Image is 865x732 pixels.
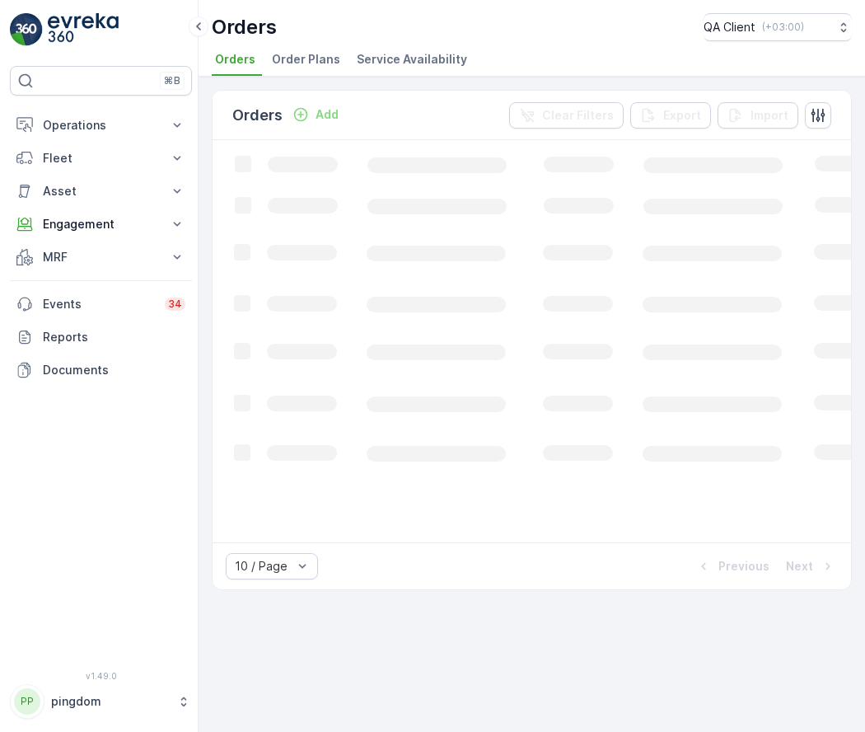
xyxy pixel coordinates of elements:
[786,558,813,575] p: Next
[43,216,159,232] p: Engagement
[10,288,192,321] a: Events34
[164,74,180,87] p: ⌘B
[10,684,192,719] button: PPpingdom
[10,175,192,208] button: Asset
[750,107,788,124] p: Import
[43,296,155,312] p: Events
[718,102,798,129] button: Import
[762,21,804,34] p: ( +03:00 )
[43,150,159,167] p: Fleet
[542,107,614,124] p: Clear Filters
[10,142,192,175] button: Fleet
[43,117,159,134] p: Operations
[10,671,192,681] span: v 1.49.0
[43,362,185,378] p: Documents
[14,688,40,715] div: PP
[357,51,467,68] span: Service Availability
[215,51,255,68] span: Orders
[43,249,159,265] p: MRF
[10,321,192,354] a: Reports
[272,51,340,68] span: Order Plans
[286,105,345,124] button: Add
[43,329,185,345] p: Reports
[663,107,701,124] p: Export
[43,183,159,199] p: Asset
[168,298,182,311] p: 34
[704,13,852,41] button: QA Client(+03:00)
[10,354,192,387] a: Documents
[718,558,769,575] p: Previous
[509,102,624,129] button: Clear Filters
[704,19,755,35] p: QA Client
[10,208,192,241] button: Engagement
[10,13,43,46] img: logo
[48,13,119,46] img: logo_light-DOdMpM7g.png
[212,14,277,40] p: Orders
[694,556,771,576] button: Previous
[10,241,192,274] button: MRF
[630,102,711,129] button: Export
[51,693,169,710] p: pingdom
[232,104,283,127] p: Orders
[10,109,192,142] button: Operations
[784,556,838,576] button: Next
[316,106,339,123] p: Add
